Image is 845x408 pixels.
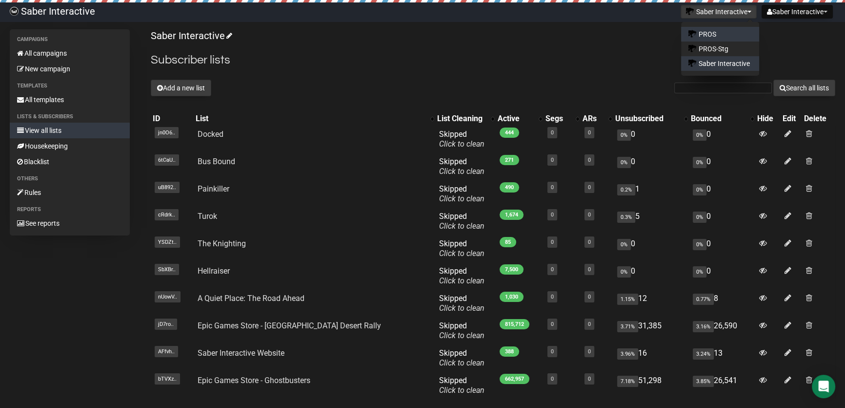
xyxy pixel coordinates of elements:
a: Housekeeping [10,138,130,154]
a: Epic Games Store - [GEOGRAPHIC_DATA] Desert Rally [197,321,381,330]
a: 0 [588,294,591,300]
span: 662,957 [500,374,529,384]
a: 0 [588,239,591,245]
span: Skipped [439,129,484,149]
td: 0 [613,235,689,262]
div: ARs [583,114,604,124]
li: Lists & subscribers [10,111,130,123]
a: 0 [551,294,554,300]
img: 1.png [686,7,694,15]
span: 0% [617,129,631,141]
span: Skipped [439,157,484,176]
span: 490 [500,182,519,193]
th: Unsubscribed: No sort applied, activate to apply an ascending sort [613,112,689,126]
span: uB892.. [155,182,180,193]
th: Segs: No sort applied, activate to apply an ascending sort [543,112,581,126]
a: 0 [588,376,591,382]
a: 0 [588,129,591,136]
td: 5 [613,208,689,235]
a: 0 [551,184,554,191]
span: 7,500 [500,264,523,275]
a: The Knighting [197,239,245,248]
img: favicons [688,44,696,52]
span: AFfvh.. [155,346,178,357]
span: cRdrk.. [155,209,179,220]
span: Skipped [439,184,484,203]
a: 0 [551,321,554,327]
a: Hellraiser [197,266,229,276]
a: Saber Interactive Website [197,348,284,358]
div: List Cleaning [437,114,486,124]
div: ID [153,114,191,124]
img: 1.png [688,59,696,67]
span: jn0O6.. [155,127,179,138]
td: 1 [613,180,689,208]
a: Bus Bound [197,157,235,166]
a: Click to clean [439,221,484,231]
li: Reports [10,204,130,215]
a: Docked [197,129,223,139]
div: Unsubscribed [615,114,680,124]
div: Edit [782,114,800,124]
td: 26,590 [689,317,755,344]
a: 0 [588,184,591,191]
td: 0 [613,262,689,290]
a: View all lists [10,123,130,138]
td: 8 [689,290,755,317]
span: 1,674 [500,210,523,220]
td: 13 [689,344,755,372]
button: Search all lists [773,80,835,96]
span: 0.2% [617,184,635,195]
td: 0 [613,153,689,180]
div: Hide [757,114,779,124]
a: Saber Interactive [151,30,231,42]
a: A Quiet Place: The Road Ahead [197,294,304,303]
button: Add a new list [151,80,211,96]
div: Segs [545,114,571,124]
li: Campaigns [10,34,130,45]
li: Templates [10,80,130,92]
a: Click to clean [439,331,484,340]
span: 0% [693,184,706,195]
a: 0 [551,239,554,245]
a: Blacklist [10,154,130,170]
a: Click to clean [439,249,484,258]
span: YSDZt.. [155,236,180,248]
span: 0% [693,157,706,168]
th: List Cleaning: No sort applied, activate to apply an ascending sort [435,112,496,126]
span: 444 [500,128,519,138]
a: 0 [551,157,554,163]
td: 16 [613,344,689,372]
th: List: No sort applied, activate to apply an ascending sort [193,112,435,126]
a: All campaigns [10,45,130,61]
span: Skipped [439,212,484,231]
span: 7.18% [617,376,638,387]
th: Active: No sort applied, activate to apply an ascending sort [496,112,543,126]
div: Open Intercom Messenger [812,375,835,398]
th: Bounced: No sort applied, activate to apply an ascending sort [689,112,755,126]
span: 1.15% [617,294,638,305]
span: 271 [500,155,519,165]
a: 0 [551,212,554,218]
span: 1,030 [500,292,523,302]
a: Turok [197,212,217,221]
a: All templates [10,92,130,107]
th: ID: No sort applied, sorting is disabled [151,112,193,126]
a: Rules [10,185,130,200]
td: 12 [613,290,689,317]
a: Saber Interactive [681,56,759,71]
span: nUowV.. [155,291,181,302]
a: Epic Games Store - Ghostbusters [197,376,310,385]
td: 0 [689,126,755,153]
h2: Subscriber lists [151,51,835,69]
span: 6tCaU.. [155,154,179,166]
span: Skipped [439,348,484,367]
span: Skipped [439,376,484,395]
a: New campaign [10,61,130,77]
span: Skipped [439,294,484,313]
td: 0 [613,126,689,153]
div: Active [498,114,533,124]
span: jD7ro.. [155,319,177,330]
img: ec1bccd4d48495f5e7d53d9a520ba7e5 [10,7,19,16]
button: Saber Interactive [762,5,833,19]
